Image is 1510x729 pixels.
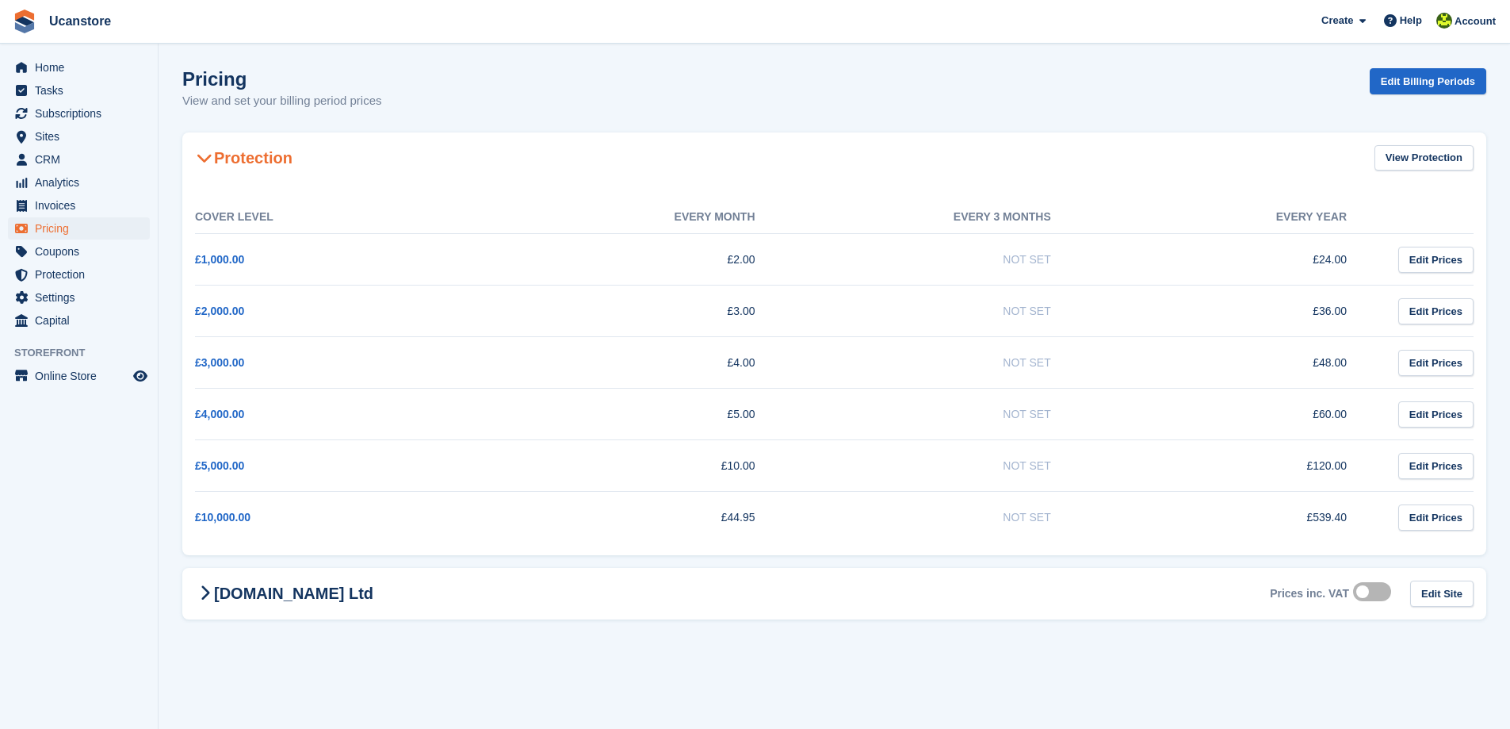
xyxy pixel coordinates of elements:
td: £44.95 [491,492,786,543]
span: Capital [35,309,130,332]
img: stora-icon-8386f47178a22dfd0bd8f6a31ec36ba5ce8667c1dd55bd0f319d3a0aa187defe.svg [13,10,36,33]
a: menu [8,309,150,332]
a: menu [8,125,150,148]
a: Edit Prices [1398,505,1474,531]
td: £48.00 [1083,337,1378,389]
span: Invoices [35,194,130,217]
td: £60.00 [1083,389,1378,440]
a: menu [8,102,150,125]
a: £2,000.00 [195,305,244,317]
a: Edit Prices [1398,453,1474,479]
td: £539.40 [1083,492,1378,543]
td: £3.00 [491,286,786,337]
a: menu [8,365,150,387]
span: Create [1321,13,1353,29]
a: Preview store [131,366,150,386]
th: Every 3 months [787,201,1083,234]
a: menu [8,263,150,286]
a: £5,000.00 [195,459,244,472]
td: Not Set [787,440,1083,492]
a: menu [8,148,150,171]
th: Cover Level [195,201,491,234]
a: menu [8,79,150,102]
td: £10.00 [491,440,786,492]
a: menu [8,194,150,217]
a: Ucanstore [43,8,117,34]
span: Help [1400,13,1422,29]
td: £2.00 [491,234,786,286]
span: CRM [35,148,130,171]
td: Not Set [787,389,1083,440]
a: £1,000.00 [195,253,244,266]
a: £4,000.00 [195,408,244,420]
a: menu [8,286,150,309]
a: View Protection [1374,145,1474,171]
th: Every month [491,201,786,234]
td: £4.00 [491,337,786,389]
a: £3,000.00 [195,356,244,369]
td: Not Set [787,492,1083,543]
a: Edit Prices [1398,298,1474,324]
img: John Johns [1436,13,1452,29]
h2: Protection [195,148,292,167]
span: Account [1455,13,1496,29]
td: £24.00 [1083,234,1378,286]
a: Edit Site [1410,581,1474,607]
span: Tasks [35,79,130,102]
td: Not Set [787,337,1083,389]
span: Online Store [35,365,130,387]
td: £36.00 [1083,286,1378,337]
span: Settings [35,286,130,309]
a: menu [8,56,150,79]
a: Edit Prices [1398,401,1474,428]
th: Every year [1083,201,1378,234]
a: Edit Billing Periods [1370,68,1486,94]
div: Prices inc. VAT [1270,587,1349,600]
a: £10,000.00 [195,511,250,524]
td: £120.00 [1083,440,1378,492]
a: Edit Prices [1398,350,1474,376]
a: menu [8,171,150,194]
h1: Pricing [182,68,382,90]
span: Subscriptions [35,102,130,125]
span: Pricing [35,217,130,240]
td: £5.00 [491,389,786,440]
span: Storefront [14,345,158,361]
td: Not Set [787,286,1083,337]
a: menu [8,217,150,240]
span: Home [35,56,130,79]
td: Not Set [787,234,1083,286]
a: menu [8,240,150,263]
p: View and set your billing period prices [182,92,382,110]
h2: [DOMAIN_NAME] Ltd [195,584,373,603]
a: Edit Prices [1398,247,1474,273]
span: Coupons [35,240,130,263]
span: Analytics [35,171,130,194]
span: Protection [35,263,130,286]
span: Sites [35,125,130,148]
